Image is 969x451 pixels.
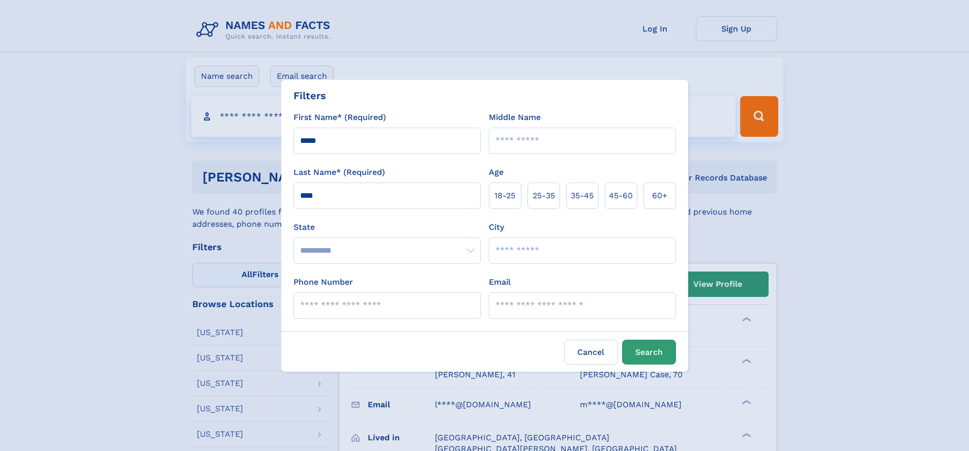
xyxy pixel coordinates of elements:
label: Middle Name [489,111,541,124]
label: Age [489,166,504,178]
label: Cancel [564,340,618,365]
span: 35‑45 [571,190,594,202]
label: Phone Number [293,276,353,288]
label: First Name* (Required) [293,111,386,124]
label: City [489,221,504,233]
span: 45‑60 [609,190,633,202]
label: State [293,221,481,233]
span: 60+ [652,190,667,202]
label: Email [489,276,511,288]
div: Filters [293,88,326,103]
span: 25‑35 [533,190,555,202]
span: 18‑25 [494,190,515,202]
button: Search [622,340,676,365]
label: Last Name* (Required) [293,166,385,178]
